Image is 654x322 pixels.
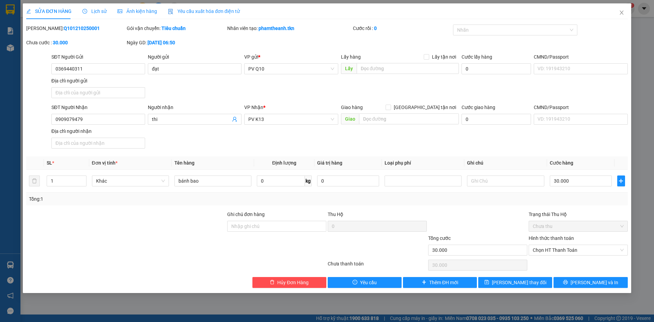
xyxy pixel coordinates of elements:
[612,3,631,22] button: Close
[305,175,312,186] span: kg
[478,277,552,288] button: save[PERSON_NAME] thay đổi
[147,40,175,45] b: [DATE] 06:50
[360,279,377,286] span: Yêu cầu
[618,178,624,184] span: plus
[341,105,363,110] span: Giao hàng
[51,127,145,135] div: Địa chỉ người nhận
[533,245,624,255] span: Chọn HT Thanh Toán
[270,280,275,285] span: delete
[341,54,361,60] span: Lấy hàng
[359,113,459,124] input: Dọc đường
[529,211,628,218] div: Trạng thái Thu Hộ
[492,279,546,286] span: [PERSON_NAME] thay đổi
[96,176,165,186] span: Khác
[563,280,568,285] span: printer
[357,63,459,74] input: Dọc đường
[26,25,125,32] div: [PERSON_NAME]:
[272,160,296,166] span: Định lượng
[82,9,107,14] span: Lịch sử
[534,53,627,61] div: CMND/Passport
[429,279,458,286] span: Thêm ĐH mới
[391,104,459,111] span: [GEOGRAPHIC_DATA] tận nơi
[617,175,625,186] button: plus
[484,280,489,285] span: save
[168,9,173,14] img: icon
[51,87,145,98] input: Địa chỉ của người gửi
[374,26,377,31] b: 0
[554,277,628,288] button: printer[PERSON_NAME] và In
[341,113,359,124] span: Giao
[51,104,145,111] div: SĐT Người Nhận
[227,221,326,232] input: Ghi chú đơn hàng
[327,260,427,272] div: Chưa thanh toán
[245,105,264,110] span: VP Nhận
[127,39,226,46] div: Ngày GD:
[232,117,238,122] span: user-add
[227,25,352,32] div: Nhân viên tạo:
[341,63,357,74] span: Lấy
[259,26,294,31] b: phamtheanh.tkn
[277,279,309,286] span: Hủy Đơn Hàng
[428,235,451,241] span: Tổng cước
[148,53,242,61] div: Người gửi
[26,39,125,46] div: Chưa cước :
[161,26,186,31] b: Tiêu chuẩn
[118,9,122,14] span: picture
[127,25,226,32] div: Gói vận chuyển:
[429,53,459,61] span: Lấy tận nơi
[249,64,334,74] span: PV Q10
[51,53,145,61] div: SĐT Người Gửi
[328,212,343,217] span: Thu Hộ
[26,9,72,14] span: SỬA ĐƠN HÀNG
[353,25,452,32] div: Cước rồi :
[92,160,118,166] span: Đơn vị tính
[53,40,68,45] b: 30.000
[550,160,573,166] span: Cước hàng
[317,160,342,166] span: Giá trị hàng
[571,279,618,286] span: [PERSON_NAME] và In
[227,212,265,217] label: Ghi chú đơn hàng
[382,156,464,170] th: Loại phụ phí
[47,160,52,166] span: SL
[168,9,240,14] span: Yêu cầu xuất hóa đơn điện tử
[245,53,338,61] div: VP gửi
[26,9,31,14] span: edit
[51,77,145,85] div: Địa chỉ người gửi
[422,280,426,285] span: plus
[353,280,357,285] span: exclamation-circle
[462,114,531,125] input: Cước giao hàng
[619,10,624,15] span: close
[174,175,251,186] input: VD: Bàn, Ghế
[529,235,574,241] label: Hình thức thanh toán
[118,9,157,14] span: Ảnh kiện hàng
[64,26,100,31] b: Q101210250001
[252,277,326,288] button: deleteHủy Đơn Hàng
[328,277,402,288] button: exclamation-circleYêu cầu
[148,104,242,111] div: Người nhận
[462,105,495,110] label: Cước giao hàng
[403,277,477,288] button: plusThêm ĐH mới
[29,195,252,203] div: Tổng: 1
[534,104,627,111] div: CMND/Passport
[462,63,531,74] input: Cước lấy hàng
[462,54,492,60] label: Cước lấy hàng
[533,221,624,231] span: Chưa thu
[465,156,547,170] th: Ghi chú
[249,114,334,124] span: PV K13
[467,175,544,186] input: Ghi Chú
[29,175,40,186] button: delete
[174,160,194,166] span: Tên hàng
[82,9,87,14] span: clock-circle
[51,138,145,149] input: Địa chỉ của người nhận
